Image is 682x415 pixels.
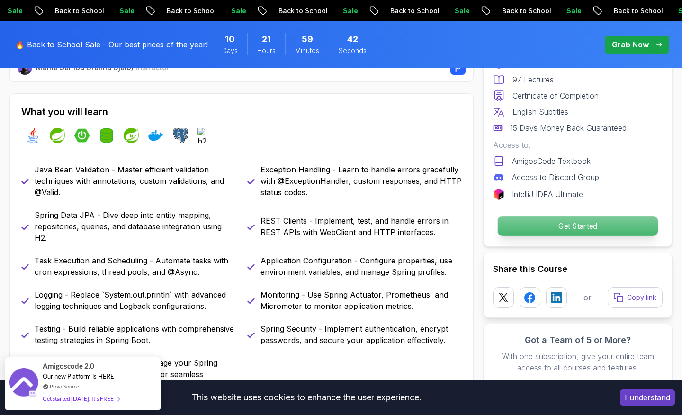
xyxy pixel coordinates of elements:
[492,6,556,16] p: Back to School
[15,39,208,50] p: 🔥 Back to School Sale - Our best prices of the year!
[612,39,649,50] p: Grab Now
[45,6,109,16] p: Back to School
[493,351,663,373] p: With one subscription, give your entire team access to all courses and features.
[50,128,65,143] img: spring logo
[498,216,658,236] p: Get Started
[493,334,663,347] h3: Got a Team of 5 or More?
[262,33,271,46] span: 21 Hours
[21,105,462,118] h2: What you will learn
[493,189,504,200] img: jetbrains logo
[608,287,663,308] button: Copy link
[74,128,90,143] img: spring-boot logo
[512,189,583,200] p: IntelliJ IDEA Ultimate
[512,106,568,117] p: English Subtitles
[222,46,238,55] span: Days
[260,255,462,278] p: Application Configuration - Configure properties, use environment variables, and manage Spring pr...
[493,262,663,276] h2: Share this Course
[50,382,79,390] a: ProveSource
[347,33,358,46] span: 42 Seconds
[493,377,663,388] a: Check our Business Plan
[43,393,119,404] div: Get started [DATE]. It's FREE
[35,323,236,346] p: Testing - Build reliable applications with comprehensive testing strategies in Spring Boot.
[9,368,38,399] img: provesource social proof notification image
[512,90,599,101] p: Certificate of Completion
[225,33,235,46] span: 10 Days
[109,6,139,16] p: Sale
[512,74,554,85] p: 97 Lectures
[43,361,94,371] span: Amigoscode 2.0
[197,128,213,143] img: h2 logo
[444,6,475,16] p: Sale
[260,215,462,238] p: REST Clients - Implement, test, and handle errors in REST APIs with WebClient and HTTP interfaces.
[497,216,658,236] button: Get Started
[260,323,462,346] p: Spring Security - Implement authentication, encrypt passwords, and secure your application effect...
[260,289,462,312] p: Monitoring - Use Spring Actuator, Prometheus, and Micrometer to monitor application metrics.
[510,122,627,134] p: 15 Days Money Back Guaranteed
[156,6,221,16] p: Back to School
[260,164,462,198] p: Exception Handling - Learn to handle errors gracefully with @ExceptionHandler, custom responses, ...
[35,164,236,198] p: Java Bean Validation - Master efficient validation techniques with annotations, custom validation...
[173,128,188,143] img: postgres logo
[148,128,163,143] img: docker logo
[124,128,139,143] img: spring-security logo
[332,6,363,16] p: Sale
[35,255,236,278] p: Task Execution and Scheduling - Automate tasks with cron expressions, thread pools, and @Async.
[302,33,313,46] span: 59 Minutes
[295,46,319,55] span: Minutes
[339,46,367,55] span: Seconds
[25,128,40,143] img: java logo
[493,139,663,151] p: Access to:
[221,6,251,16] p: Sale
[7,387,606,408] div: This website uses cookies to enhance the user experience.
[35,289,236,312] p: Logging - Replace `System.out.println` with advanced logging techniques and Logback configurations.
[268,6,332,16] p: Back to School
[556,6,586,16] p: Sale
[257,46,276,55] span: Hours
[35,209,236,244] p: Spring Data JPA - Dive deep into entity mapping, repositories, queries, and database integration ...
[512,171,599,183] p: Access to Discord Group
[512,155,591,167] p: AmigosCode Textbook
[603,6,668,16] p: Back to School
[583,292,592,303] p: or
[620,389,675,406] button: Accept cookies
[99,128,114,143] img: spring-data-jpa logo
[43,372,114,380] span: Our new Platform is HERE
[627,293,656,302] p: Copy link
[380,6,444,16] p: Back to School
